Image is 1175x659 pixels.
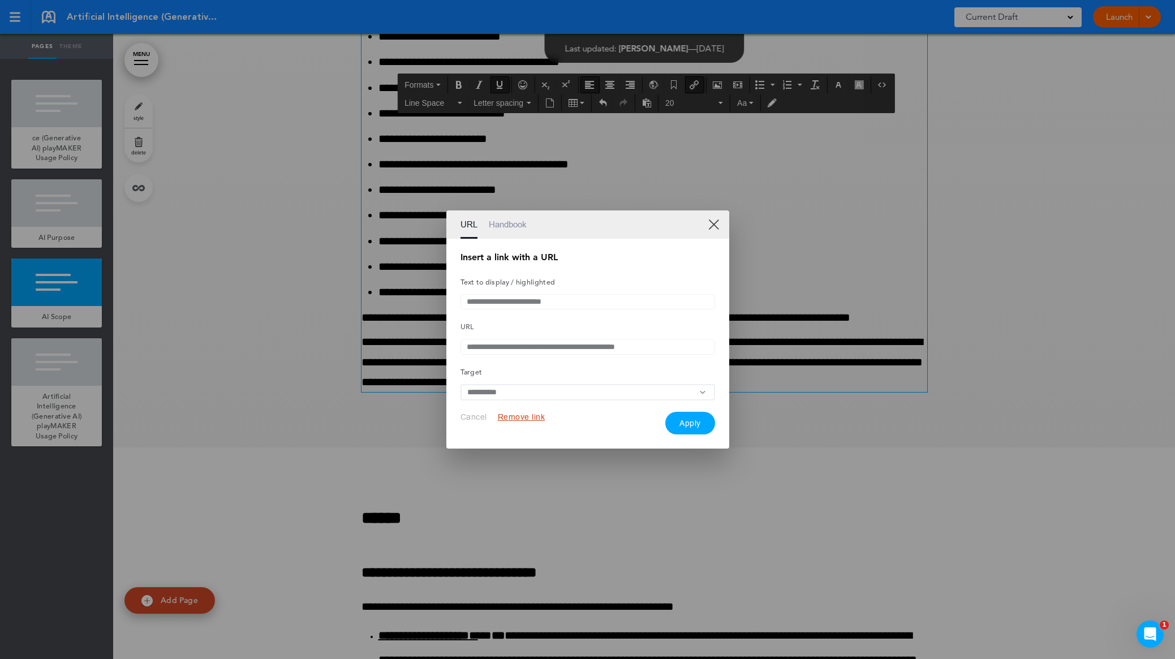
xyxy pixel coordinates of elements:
[1160,621,1169,630] span: 1
[460,210,477,239] a: URL
[460,253,715,262] h1: Insert a link with a URL
[460,412,487,423] button: Cancel
[460,273,715,289] h5: Text to display / highlighted
[498,412,545,423] button: Remove link
[460,363,715,379] h5: Target
[1137,621,1164,648] iframe: Intercom live chat
[460,318,715,334] h5: URL
[708,219,719,230] a: XX
[665,412,715,434] button: Apply
[489,210,527,239] a: Handbook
